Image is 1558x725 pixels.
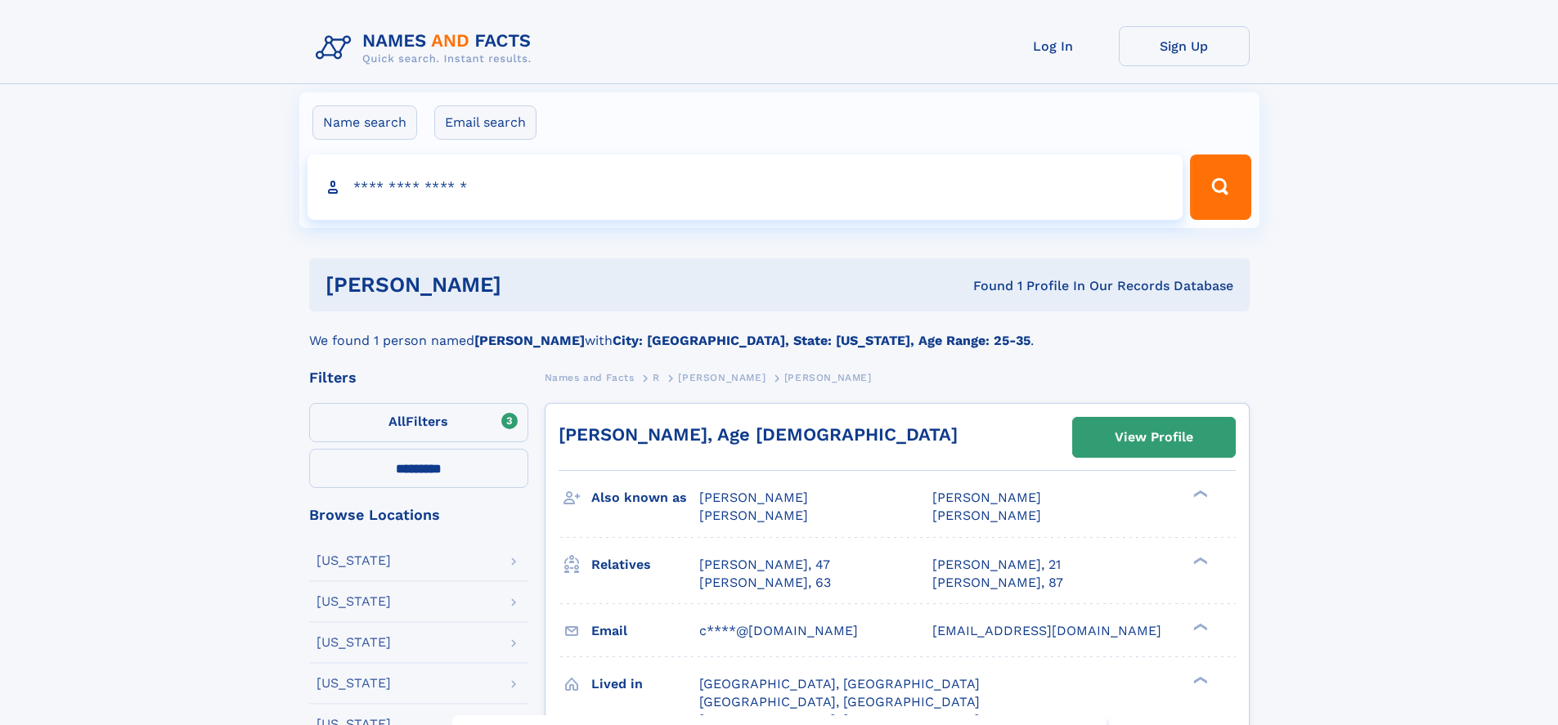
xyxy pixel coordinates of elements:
[1189,555,1209,566] div: ❯
[613,333,1030,348] b: City: [GEOGRAPHIC_DATA], State: [US_STATE], Age Range: 25-35
[308,154,1183,220] input: search input
[1189,489,1209,499] div: ❯
[591,484,699,512] h3: Also known as
[317,677,391,690] div: [US_STATE]
[932,508,1041,523] span: [PERSON_NAME]
[699,574,831,592] a: [PERSON_NAME], 63
[1189,674,1209,685] div: ❯
[678,372,766,383] span: [PERSON_NAME]
[309,508,528,522] div: Browse Locations
[309,311,1250,351] div: We found 1 person named with .
[312,105,417,140] label: Name search
[653,372,660,383] span: R
[591,617,699,645] h3: Email
[737,277,1233,295] div: Found 1 Profile In Our Records Database
[388,414,406,429] span: All
[1115,418,1193,456] div: View Profile
[309,370,528,385] div: Filters
[317,554,391,567] div: [US_STATE]
[434,105,537,140] label: Email search
[309,26,545,70] img: Logo Names and Facts
[559,424,958,445] a: [PERSON_NAME], Age [DEMOGRAPHIC_DATA]
[678,367,766,387] a: [PERSON_NAME]
[699,676,980,691] span: [GEOGRAPHIC_DATA], [GEOGRAPHIC_DATA]
[1119,26,1250,66] a: Sign Up
[932,490,1041,505] span: [PERSON_NAME]
[326,275,738,295] h1: [PERSON_NAME]
[653,367,660,387] a: R
[591,670,699,698] h3: Lived in
[932,623,1161,638] span: [EMAIL_ADDRESS][DOMAIN_NAME]
[784,372,872,383] span: [PERSON_NAME]
[988,26,1119,66] a: Log In
[317,636,391,649] div: [US_STATE]
[1073,418,1235,457] a: View Profile
[699,508,808,523] span: [PERSON_NAME]
[317,595,391,608] div: [US_STATE]
[699,490,808,505] span: [PERSON_NAME]
[591,551,699,579] h3: Relatives
[932,556,1061,574] a: [PERSON_NAME], 21
[309,403,528,442] label: Filters
[699,556,830,574] a: [PERSON_NAME], 47
[545,367,635,387] a: Names and Facts
[932,574,1063,592] a: [PERSON_NAME], 87
[699,694,980,709] span: [GEOGRAPHIC_DATA], [GEOGRAPHIC_DATA]
[474,333,585,348] b: [PERSON_NAME]
[1190,154,1250,220] button: Search Button
[1189,621,1209,632] div: ❯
